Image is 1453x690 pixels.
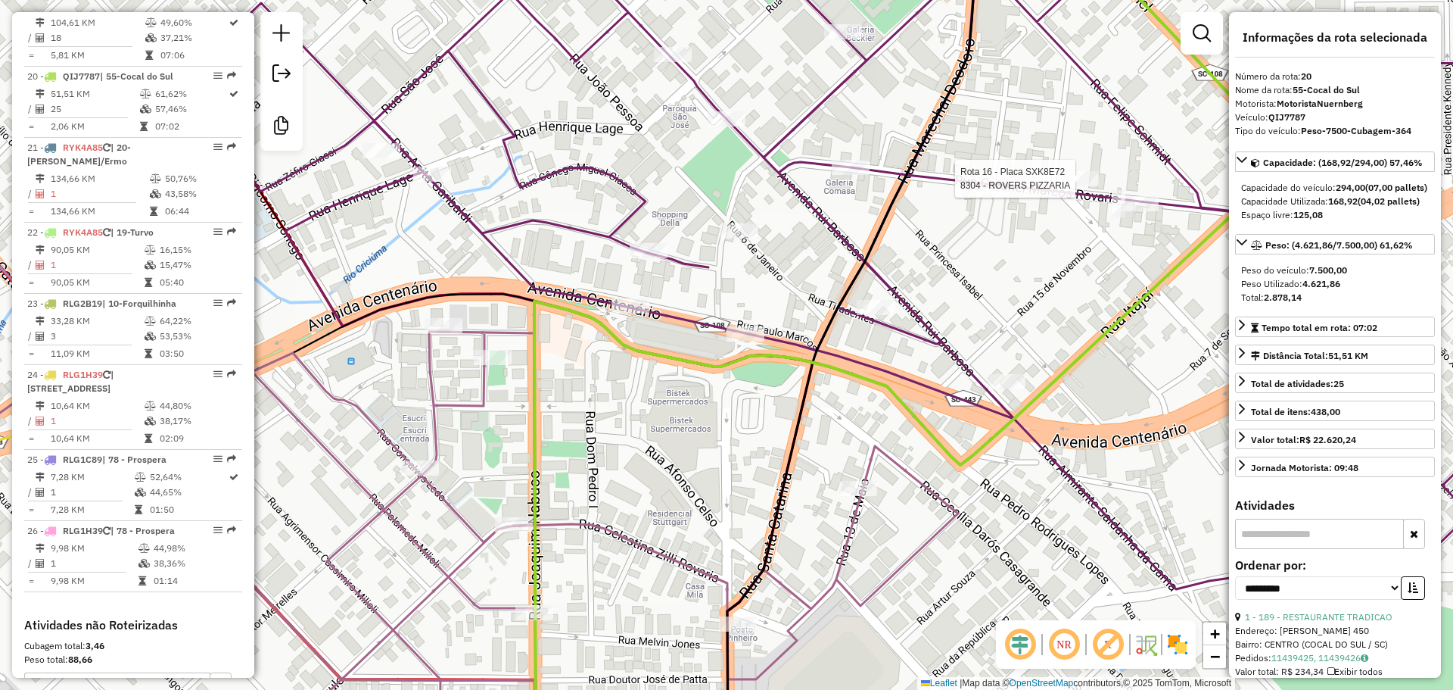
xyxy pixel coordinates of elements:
div: Capacidade: (168,92/294,00) 57,46% [1235,175,1435,228]
em: Rota exportada [227,454,236,464]
h4: Atividades não Roteirizadas [24,618,242,632]
label: Ordenar por: [1235,556,1435,574]
td: 38,17% [159,414,235,429]
td: = [27,431,35,446]
i: % de utilização da cubagem [145,417,156,426]
td: = [27,573,35,589]
strong: 168,92 [1328,195,1358,207]
span: RLG1H39 [63,369,103,380]
td: 51,51 KM [50,86,139,101]
td: 33,28 KM [50,314,144,329]
i: Tempo total em rota [145,349,152,358]
strong: 25 [1333,378,1344,389]
td: 49,60% [160,15,228,30]
i: % de utilização do peso [145,245,156,254]
i: Distância Total [36,18,45,27]
h4: Atividades [1235,498,1435,513]
span: Peso do veículo: [1241,264,1347,276]
strong: 3,46 [86,640,104,651]
span: 26 - [27,525,175,536]
div: Peso total: [24,653,242,667]
span: Peso: (4.621,86/7.500,00) 61,62% [1265,239,1413,251]
i: Total de Atividades [36,559,45,568]
div: Capacidade do veículo: [1241,181,1429,195]
i: Total de Atividades [36,488,45,497]
em: Rota exportada [227,142,236,151]
a: Zoom out [1203,645,1226,668]
i: % de utilização da cubagem [138,559,150,568]
span: | 78 - Prospera [102,454,166,465]
em: Opções [213,454,222,464]
div: Valor total: R$ 234,34 [1235,665,1435,679]
strong: 2.878,14 [1264,292,1302,303]
td: 7,28 KM [50,502,134,517]
td: 50,76% [164,171,236,186]
strong: 88,66 [68,654,92,665]
td: 43,58% [164,186,236,201]
i: Tempo total em rota [145,278,152,287]
td: 03:50 [159,346,235,361]
td: 44,80% [159,398,235,414]
i: Tempo total em rota [150,207,157,216]
i: Veículo já utilizado nesta sessão [103,143,110,152]
td: 07:02 [154,119,228,134]
em: Opções [213,370,222,379]
div: Cubagem total: [24,639,242,653]
div: Map data © contributors,© 2025 TomTom, Microsoft [917,677,1235,690]
div: Nome da rota: [1235,83,1435,97]
td: 52,64% [149,470,228,485]
span: Total de atividades: [1251,378,1344,389]
i: % de utilização da cubagem [150,189,161,198]
em: Rota exportada [227,298,236,308]
div: Valor total: [1251,433,1356,447]
td: = [27,346,35,361]
em: Rota exportada [227,71,236,80]
td: / [27,329,35,344]
td: 44,65% [149,485,228,500]
td: 05:40 [159,275,235,290]
i: Tempo total em rota [145,51,153,60]
span: Exibir todos [1327,666,1383,677]
td: 53,53% [159,329,235,344]
td: 134,66 KM [50,204,149,219]
i: % de utilização da cubagem [145,332,156,341]
i: Tempo total em rota [145,434,152,443]
div: Capacidade Utilizada: [1241,195,1429,208]
td: 57,46% [154,101,228,117]
span: Capacidade: (168,92/294,00) 57,46% [1263,157,1423,168]
td: 16,15% [159,242,235,258]
td: 18 [50,30,145,45]
span: RYK4A85 [63,226,103,238]
i: % de utilização da cubagem [145,261,156,270]
td: / [27,485,35,500]
div: Número da rota: [1235,70,1435,83]
strong: (04,02 pallets) [1358,195,1420,207]
td: / [27,258,35,273]
a: Criar modelo [266,111,297,145]
td: 90,05 KM [50,242,144,258]
span: 20 - [27,70,173,82]
td: 06:44 [164,204,236,219]
a: Jornada Motorista: 09:48 [1235,457,1435,477]
td: 15,47% [159,258,235,273]
td: 38,36% [153,556,235,571]
strong: 438,00 [1311,406,1340,417]
td: 9,98 KM [50,541,138,556]
i: Rota otimizada [229,473,238,482]
strong: 7.500,00 [1309,264,1347,276]
td: = [27,275,35,290]
i: Tempo total em rota [140,122,148,131]
i: Rota otimizada [229,18,238,27]
td: 10,64 KM [50,398,144,414]
strong: Peso-7500-Cubagem-364 [1301,125,1411,136]
td: = [27,204,35,219]
span: Ocultar deslocamento [1002,626,1038,663]
td: / [27,414,35,429]
div: Jornada Motorista: 09:48 [1251,461,1358,475]
td: = [27,48,35,63]
i: Rota otimizada [229,89,238,98]
td: / [27,101,35,117]
td: 9,98 KM [50,573,138,589]
td: 134,66 KM [50,171,149,186]
i: Distância Total [36,245,45,254]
